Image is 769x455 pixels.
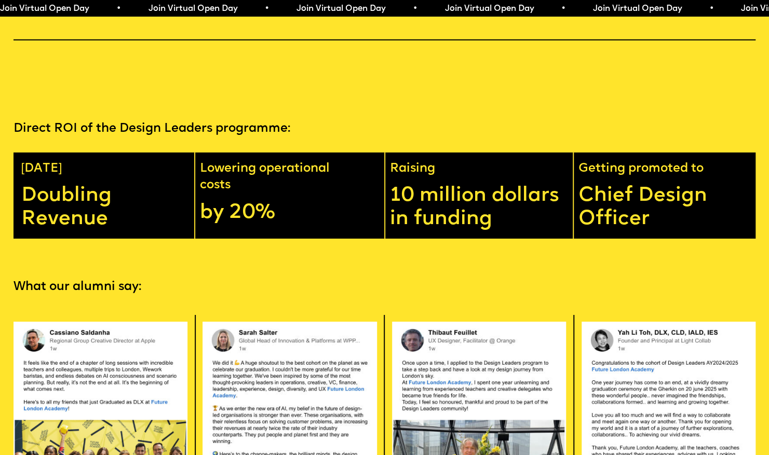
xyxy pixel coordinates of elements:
[390,160,573,177] p: Raising
[578,185,761,231] p: Chief Design Officer
[21,185,187,231] p: Doubling Revenue
[200,202,377,225] p: by 20%
[21,160,187,177] p: [DATE]
[14,120,756,137] p: Direct ROI of the Design Leaders programme:
[561,5,565,13] span: •
[116,5,121,13] span: •
[709,5,714,13] span: •
[264,5,269,13] span: •
[413,5,417,13] span: •
[390,185,573,231] p: 10 million dollars in funding
[14,279,756,296] p: What our alumni say:
[200,160,377,194] p: Lowering operational costs
[578,160,761,177] p: Getting promoted to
